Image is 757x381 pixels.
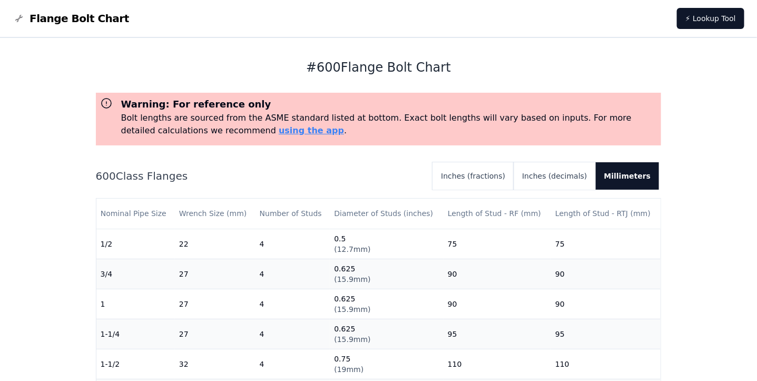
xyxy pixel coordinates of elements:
td: 90 [551,259,661,289]
td: 0.625 [330,259,443,289]
td: 4 [255,349,330,379]
a: ⚡ Lookup Tool [677,8,744,29]
td: 75 [551,229,661,259]
td: 1/2 [96,229,175,259]
span: ( 12.7mm ) [334,245,370,253]
td: 1 [96,289,175,319]
td: 90 [551,289,661,319]
th: Length of Stud - RF (mm) [444,199,551,229]
td: 32 [175,349,255,379]
span: ( 15.9mm ) [334,275,370,284]
td: 22 [175,229,255,259]
span: Flange Bolt Chart [30,11,129,26]
td: 4 [255,289,330,319]
td: 4 [255,259,330,289]
th: Number of Studs [255,199,330,229]
td: 27 [175,259,255,289]
td: 1-1/4 [96,319,175,349]
td: 4 [255,319,330,349]
td: 0.75 [330,349,443,379]
h1: # 600 Flange Bolt Chart [96,59,662,76]
span: ( 19mm ) [334,365,363,374]
th: Length of Stud - RTJ (mm) [551,199,661,229]
td: 90 [444,289,551,319]
button: Inches (fractions) [432,162,514,190]
span: ( 15.9mm ) [334,335,370,344]
td: 95 [551,319,661,349]
span: ( 15.9mm ) [334,305,370,314]
td: 0.625 [330,289,443,319]
p: Bolt lengths are sourced from the ASME standard listed at bottom. Exact bolt lengths will vary ba... [121,112,657,137]
td: 4 [255,229,330,259]
th: Wrench Size (mm) [175,199,255,229]
td: 110 [551,349,661,379]
td: 0.625 [330,319,443,349]
th: Nominal Pipe Size [96,199,175,229]
h3: Warning: For reference only [121,97,657,112]
a: Flange Bolt Chart LogoFlange Bolt Chart [13,11,129,26]
img: Flange Bolt Chart Logo [13,12,25,25]
td: 1-1/2 [96,349,175,379]
button: Inches (decimals) [514,162,595,190]
td: 75 [444,229,551,259]
td: 27 [175,319,255,349]
td: 0.5 [330,229,443,259]
a: using the app [279,125,344,135]
td: 90 [444,259,551,289]
td: 95 [444,319,551,349]
th: Diameter of Studs (inches) [330,199,443,229]
td: 27 [175,289,255,319]
td: 110 [444,349,551,379]
td: 3/4 [96,259,175,289]
button: Millimeters [596,162,660,190]
h2: 600 Class Flanges [96,169,425,183]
